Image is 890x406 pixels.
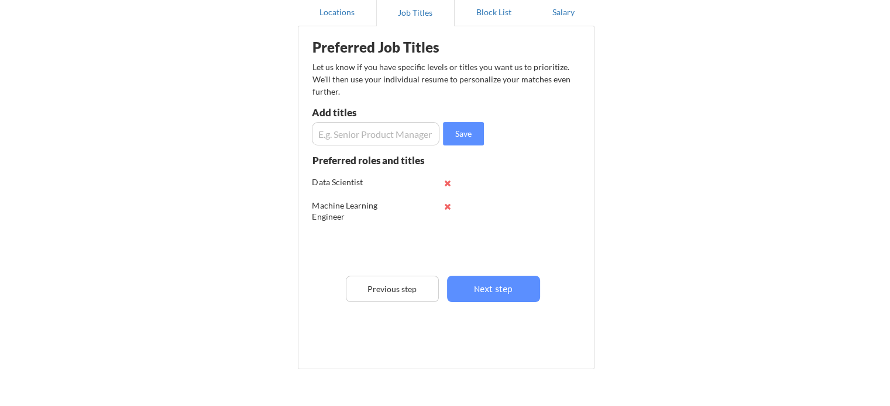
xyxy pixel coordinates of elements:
[312,40,460,54] div: Preferred Job Titles
[312,200,389,223] div: Machine Learning Engineer
[346,276,439,302] button: Previous step
[443,122,484,145] button: Save
[312,61,572,98] div: Let us know if you have specific levels or titles you want us to prioritize. We’ll then use your ...
[312,122,439,145] input: E.g. Senior Product Manager
[447,276,540,302] button: Next step
[312,107,437,117] div: Add titles
[312,155,439,165] div: Preferred roles and titles
[312,176,389,188] div: Data Scientist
